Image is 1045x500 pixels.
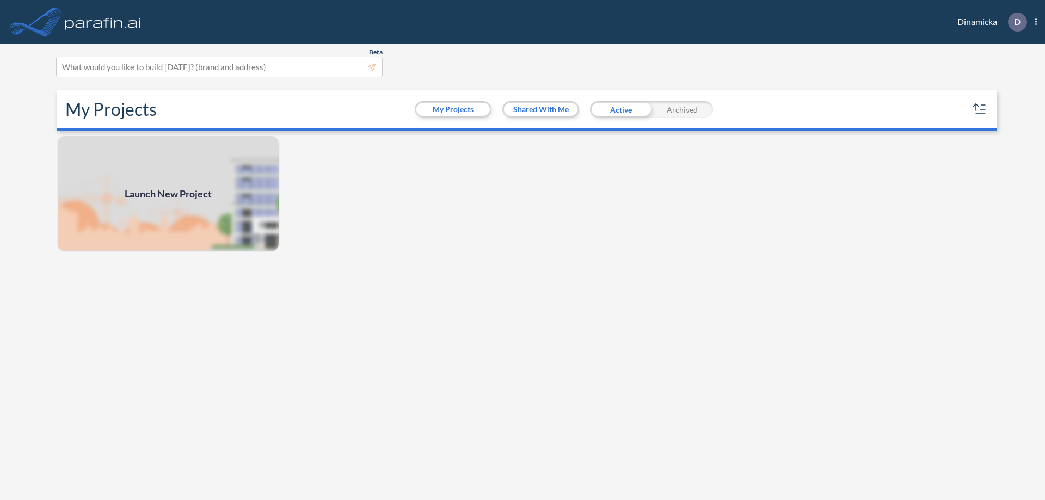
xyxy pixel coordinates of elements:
[57,135,280,252] a: Launch New Project
[1014,17,1021,27] p: D
[125,187,212,201] span: Launch New Project
[590,101,651,118] div: Active
[971,101,988,118] button: sort
[63,11,143,33] img: logo
[941,13,1037,32] div: Dinamicka
[651,101,713,118] div: Archived
[369,48,383,57] span: Beta
[504,103,577,116] button: Shared With Me
[57,135,280,252] img: add
[416,103,490,116] button: My Projects
[65,99,157,120] h2: My Projects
